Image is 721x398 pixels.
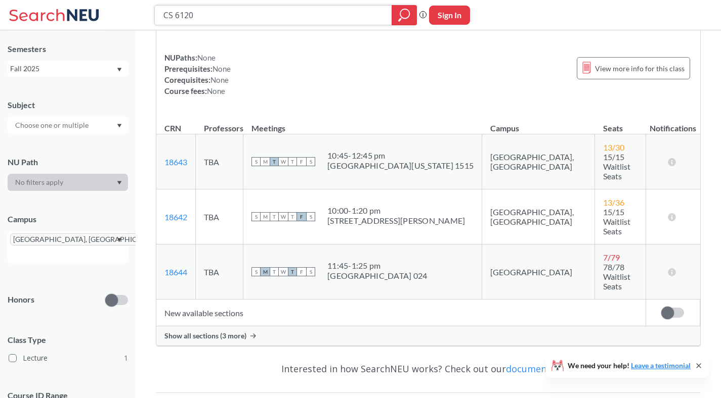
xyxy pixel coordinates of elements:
span: None [207,86,225,95]
div: Show all sections (3 more) [156,326,700,345]
span: [GEOGRAPHIC_DATA], [GEOGRAPHIC_DATA]X to remove pill [10,233,171,245]
a: 18643 [164,157,187,167]
span: S [251,157,261,166]
div: Dropdown arrow [8,174,128,191]
input: Class, professor, course number, "phrase" [162,7,385,24]
span: Class Type [8,334,128,345]
label: Lecture [9,352,128,365]
td: TBA [196,134,243,189]
div: 10:00 - 1:20 pm [327,206,465,216]
td: TBA [196,244,243,300]
span: None [213,64,231,73]
span: T [270,212,279,221]
svg: Dropdown arrow [117,238,122,242]
span: T [288,157,297,166]
span: F [297,157,306,166]
div: [GEOGRAPHIC_DATA][US_STATE] 1515 [327,161,474,171]
span: W [279,157,288,166]
svg: Dropdown arrow [117,124,122,128]
div: Fall 2025Dropdown arrow [8,61,128,77]
div: magnifying glass [392,5,417,25]
span: View more info for this class [595,62,685,75]
span: F [297,267,306,276]
span: T [270,157,279,166]
div: Interested in how SearchNEU works? Check out our [156,354,701,383]
svg: Dropdown arrow [117,181,122,185]
div: Semesters [8,43,128,55]
span: M [261,212,270,221]
span: Show all sections (3 more) [164,331,246,340]
th: Professors [196,113,243,134]
svg: magnifying glass [398,8,410,22]
div: NUPaths: Prerequisites: Corequisites: Course fees: [164,52,231,96]
input: Choose one or multiple [10,119,95,131]
span: S [251,267,261,276]
span: 7 / 79 [603,253,620,262]
span: 78/78 Waitlist Seats [603,262,630,291]
td: [GEOGRAPHIC_DATA], [GEOGRAPHIC_DATA] [482,189,595,244]
span: S [306,212,315,221]
span: 13 / 36 [603,197,624,207]
span: S [306,157,315,166]
div: CRN [164,123,181,134]
span: S [251,212,261,221]
div: Fall 2025 [10,63,116,74]
a: Leave a testimonial [631,361,691,370]
span: M [261,267,270,276]
span: 15/15 Waitlist Seats [603,207,630,236]
span: M [261,157,270,166]
th: Notifications [646,113,700,134]
span: W [279,267,288,276]
td: TBA [196,189,243,244]
span: F [297,212,306,221]
div: [GEOGRAPHIC_DATA], [GEOGRAPHIC_DATA]X to remove pillDropdown arrow [8,231,128,263]
div: [STREET_ADDRESS][PERSON_NAME] [327,216,465,226]
span: S [306,267,315,276]
span: None [210,75,229,84]
td: New available sections [156,300,646,326]
a: 18642 [164,212,187,222]
span: T [288,212,297,221]
span: None [197,53,216,62]
th: Seats [595,113,646,134]
span: T [288,267,297,276]
span: W [279,212,288,221]
p: Honors [8,294,34,306]
th: Meetings [243,113,482,134]
span: We need your help! [568,362,691,369]
td: [GEOGRAPHIC_DATA], [GEOGRAPHIC_DATA] [482,134,595,189]
div: [GEOGRAPHIC_DATA] 024 [327,271,427,281]
div: 11:45 - 1:25 pm [327,261,427,271]
div: Subject [8,99,128,111]
button: Sign In [429,6,470,25]
td: [GEOGRAPHIC_DATA] [482,244,595,300]
th: Campus [482,113,595,134]
div: Dropdown arrow [8,117,128,134]
div: 10:45 - 12:45 pm [327,151,474,161]
span: T [270,267,279,276]
a: 18644 [164,267,187,277]
span: 1 [124,353,128,364]
svg: Dropdown arrow [117,68,122,72]
div: Campus [8,214,128,225]
span: 15/15 Waitlist Seats [603,152,630,181]
a: documentation! [506,363,575,375]
div: NU Path [8,157,128,168]
span: 13 / 30 [603,142,624,152]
